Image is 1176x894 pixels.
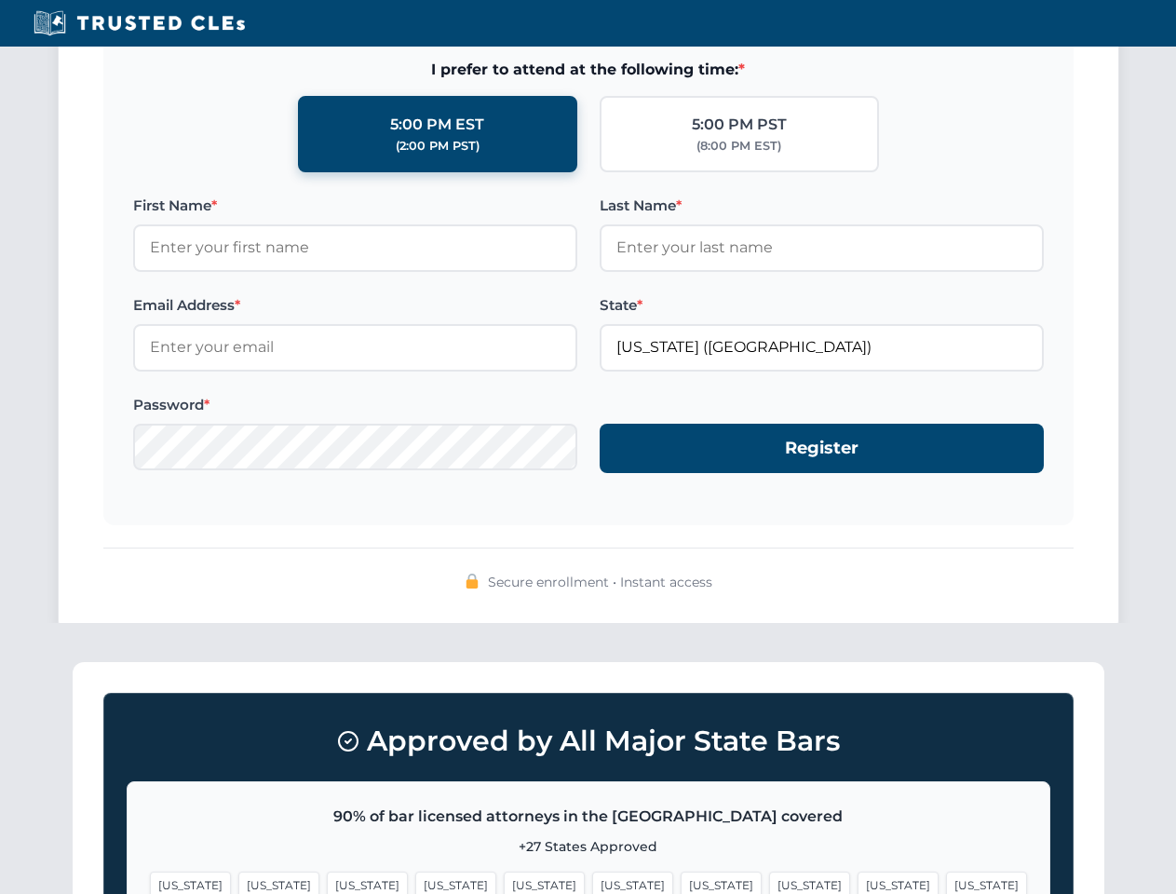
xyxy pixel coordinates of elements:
[465,574,480,589] img: 🔒
[600,195,1044,217] label: Last Name
[390,113,484,137] div: 5:00 PM EST
[133,324,577,371] input: Enter your email
[150,805,1027,829] p: 90% of bar licensed attorneys in the [GEOGRAPHIC_DATA] covered
[28,9,250,37] img: Trusted CLEs
[488,572,712,592] span: Secure enrollment • Instant access
[692,113,787,137] div: 5:00 PM PST
[600,324,1044,371] input: Florida (FL)
[600,294,1044,317] label: State
[696,137,781,156] div: (8:00 PM EST)
[133,394,577,416] label: Password
[150,836,1027,857] p: +27 States Approved
[133,58,1044,82] span: I prefer to attend at the following time:
[600,224,1044,271] input: Enter your last name
[133,195,577,217] label: First Name
[133,294,577,317] label: Email Address
[133,224,577,271] input: Enter your first name
[396,137,480,156] div: (2:00 PM PST)
[600,424,1044,473] button: Register
[127,716,1050,766] h3: Approved by All Major State Bars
